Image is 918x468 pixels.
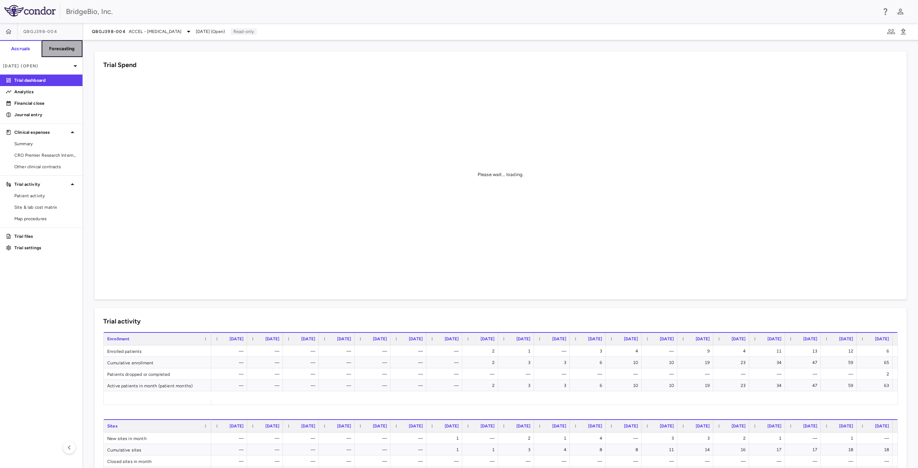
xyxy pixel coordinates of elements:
[254,455,279,467] div: —
[505,345,530,357] div: 1
[254,380,279,391] div: —
[469,380,495,391] div: 2
[696,336,710,341] span: [DATE]
[720,357,746,368] div: 23
[863,432,889,444] div: —
[14,193,77,199] span: Patient activity
[254,345,279,357] div: —
[469,368,495,380] div: —
[576,455,602,467] div: —
[361,345,387,357] div: —
[103,60,137,70] h6: Trial Spend
[576,357,602,368] div: 6
[229,424,243,429] span: [DATE]
[104,380,211,391] div: Active patients in month (patient months)
[540,380,566,391] div: 3
[218,345,243,357] div: —
[14,112,77,118] p: Journal entry
[14,100,77,107] p: Financial close
[863,444,889,455] div: 18
[433,380,459,391] div: —
[469,345,495,357] div: 2
[445,424,459,429] span: [DATE]
[361,368,387,380] div: —
[14,245,77,251] p: Trial settings
[218,444,243,455] div: —
[791,455,817,467] div: —
[505,380,530,391] div: 3
[433,357,459,368] div: —
[218,455,243,467] div: —
[863,455,889,467] div: —
[14,129,68,136] p: Clinical expenses
[325,444,351,455] div: —
[14,77,77,84] p: Trial dashboard
[14,204,77,211] span: Site & lab cost matrix
[265,424,279,429] span: [DATE]
[505,432,530,444] div: 2
[648,345,674,357] div: —
[4,5,56,16] img: logo-full-SnFGN8VE.png
[361,432,387,444] div: —
[289,368,315,380] div: —
[827,368,853,380] div: —
[540,432,566,444] div: 1
[325,345,351,357] div: —
[516,336,530,341] span: [DATE]
[301,424,315,429] span: [DATE]
[827,432,853,444] div: 1
[49,46,75,52] h6: Forecasting
[540,455,566,467] div: —
[196,28,225,35] span: [DATE] (Open)
[265,336,279,341] span: [DATE]
[648,357,674,368] div: 10
[516,424,530,429] span: [DATE]
[624,424,638,429] span: [DATE]
[540,357,566,368] div: 3
[720,444,746,455] div: 16
[540,368,566,380] div: —
[481,424,495,429] span: [DATE]
[254,444,279,455] div: —
[104,432,211,444] div: New sites in month
[803,336,817,341] span: [DATE]
[791,432,817,444] div: —
[612,345,638,357] div: 4
[325,432,351,444] div: —
[827,345,853,357] div: 12
[301,336,315,341] span: [DATE]
[612,357,638,368] div: 10
[863,368,889,380] div: 2
[612,455,638,467] div: —
[791,380,817,391] div: 47
[756,345,781,357] div: 11
[397,455,423,467] div: —
[433,432,459,444] div: 1
[104,357,211,368] div: Cumulative enrollment
[827,455,853,467] div: —
[289,432,315,444] div: —
[218,380,243,391] div: —
[648,368,674,380] div: —
[791,444,817,455] div: 17
[23,29,57,34] span: QBGJ398-004
[505,357,530,368] div: 3
[540,345,566,357] div: —
[827,357,853,368] div: 59
[612,432,638,444] div: —
[612,380,638,391] div: 10
[624,336,638,341] span: [DATE]
[469,455,495,467] div: —
[684,455,710,467] div: —
[720,455,746,467] div: —
[756,455,781,467] div: —
[14,89,77,95] p: Analytics
[445,336,459,341] span: [DATE]
[648,455,674,467] div: —
[791,357,817,368] div: 47
[289,345,315,357] div: —
[684,380,710,391] div: 19
[791,368,817,380] div: —
[684,345,710,357] div: 9
[289,455,315,467] div: —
